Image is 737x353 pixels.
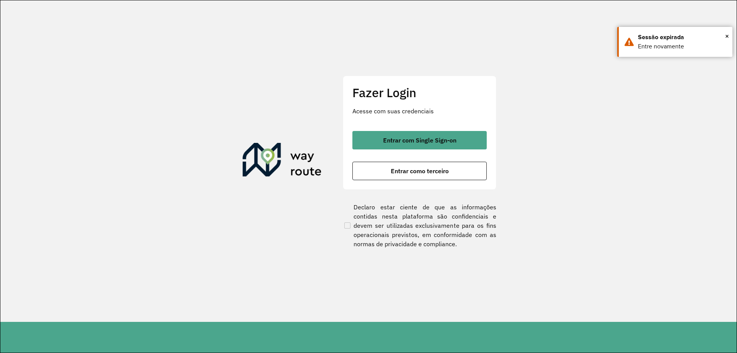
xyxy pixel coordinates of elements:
button: button [352,131,487,149]
div: Sessão expirada [638,33,727,42]
button: Close [725,30,729,42]
button: button [352,162,487,180]
div: Entre novamente [638,42,727,51]
span: × [725,30,729,42]
h2: Fazer Login [352,85,487,100]
p: Acesse com suas credenciais [352,106,487,116]
span: Entrar com Single Sign-on [383,137,456,143]
img: Roteirizador AmbevTech [243,143,322,180]
label: Declaro estar ciente de que as informações contidas nesta plataforma são confidenciais e devem se... [343,202,496,249]
span: Entrar como terceiro [391,168,449,174]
